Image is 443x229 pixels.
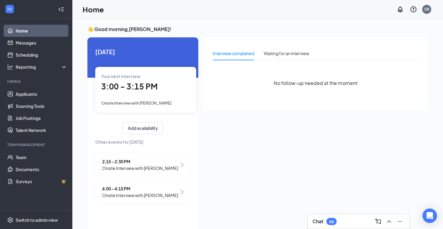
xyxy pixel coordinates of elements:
svg: Collapse [58,6,64,12]
span: Other events for [DATE] [95,139,190,145]
svg: Settings [7,217,13,223]
button: Minimize [395,217,405,226]
div: Reporting [16,64,68,70]
h1: Home [83,4,104,14]
a: Scheduling [16,49,67,61]
div: Hiring [7,79,66,84]
button: Add availability [123,122,163,134]
a: Sourcing Tools [16,100,67,112]
a: Home [16,25,67,37]
button: ChevronUp [384,217,394,226]
span: 3:00 - 3:15 PM [101,81,158,91]
a: Job Postings [16,112,67,124]
span: Onsite Interview with [PERSON_NAME] [101,101,171,105]
span: 4:00 - 4:15 PM [102,185,178,192]
div: SB [424,7,429,12]
a: Talent Network [16,124,67,136]
div: Waiting for an interview [264,50,309,57]
svg: ComposeMessage [375,218,382,225]
a: Team [16,151,67,163]
span: [DATE] [95,47,190,56]
span: 2:15 - 2:30 PM [102,158,178,165]
svg: Notifications [397,6,404,13]
span: Onsite Interview with [PERSON_NAME] [102,192,178,199]
span: Your next interview [101,74,140,79]
span: No follow-up needed at the moment [274,79,357,87]
div: Interview completed [213,50,254,57]
svg: QuestionInfo [410,6,417,13]
div: Switch to admin view [16,217,58,223]
button: ComposeMessage [373,217,383,226]
a: Documents [16,163,67,175]
a: SurveysCrown [16,175,67,187]
a: Messages [16,37,67,49]
div: 66 [329,219,334,224]
svg: Minimize [396,218,404,225]
svg: ChevronUp [385,218,393,225]
span: Onsite Interview with [PERSON_NAME] [102,165,178,171]
svg: Analysis [7,64,13,70]
svg: WorkstreamLogo [7,6,13,12]
h3: 👋 Good morning, [PERSON_NAME] ! [87,26,428,33]
a: Applicants [16,88,67,100]
h3: Chat [313,218,323,225]
div: Open Intercom Messenger [423,209,437,223]
div: Team Management [7,142,66,147]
